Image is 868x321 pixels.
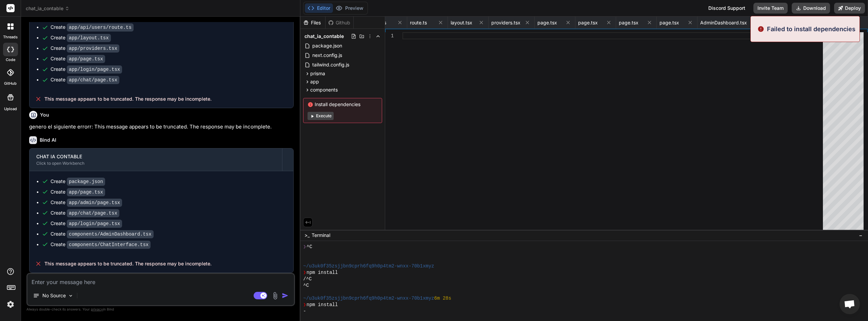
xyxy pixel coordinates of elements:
div: Github [325,19,353,26]
code: app/chat/page.tsx [67,76,119,84]
span: ~/u3uk0f35zsjjbn9cprh6fq9h0p4tm2-wnxx-70b1xmyz [303,263,434,269]
button: CHAT IA CONTABLEClick to open Workbench [29,148,282,171]
label: Upload [4,106,17,112]
span: ^C [307,244,312,250]
code: app/layout.tsx [67,34,111,42]
div: Create [51,220,122,227]
span: chat_ia_contable [304,33,344,40]
code: app/api/users/route.ts [67,23,134,32]
button: − [857,230,864,241]
code: components/AdminDashboard.tsx [67,230,154,238]
span: privacy [91,307,103,311]
code: app/page.tsx [67,55,105,63]
img: settings [5,299,16,310]
div: CHAT IA CONTABLE [36,153,275,160]
div: 1 [385,32,394,39]
code: app/login/page.tsx [67,65,122,74]
div: Create [51,45,119,52]
label: code [6,57,15,63]
span: /^C [303,276,312,282]
span: This message appears to be truncated. The response may be incomplete. [44,96,212,102]
div: Create [51,241,151,248]
span: - [303,308,306,315]
h6: You [40,112,49,118]
span: package.json [312,42,343,50]
span: layout.tsx [451,19,472,26]
div: Create [51,199,122,206]
code: app/login/page.tsx [67,220,122,228]
p: genero el siguiente errorr: This message appears to be truncated. The response may be incomplete. [29,123,294,131]
code: app/admin/page.tsx [67,199,122,207]
span: ❯ [303,302,307,308]
div: Create [51,76,119,83]
label: threads [3,34,18,40]
p: Always double-check its answers. Your in Bind [26,306,295,313]
span: app [310,78,319,85]
div: Create [51,178,105,185]
span: providers.tsx [491,19,520,26]
span: prisma [310,70,325,77]
span: Install dependencies [308,101,378,108]
code: components/ChatInterface.tsx [67,241,151,249]
button: Download [792,3,830,14]
span: tailwind.config.js [312,61,350,69]
span: ~/u3uk0f35zsjjbn9cprh6fq9h0p4tm2-wnxx-70b1xmyz [303,295,434,302]
button: Invite Team [753,3,788,14]
code: package.json [67,178,105,186]
button: Editor [305,3,333,13]
span: 6m 28s [434,295,451,302]
code: app/page.tsx [67,188,105,196]
span: Terminal [312,232,330,239]
p: Failed to install dependencies [767,24,855,34]
span: page.tsx [659,19,679,26]
label: GitHub [4,81,17,86]
img: attachment [271,292,279,300]
span: components [310,86,338,93]
div: Create [51,55,105,62]
p: No Source [42,292,66,299]
code: app/providers.tsx [67,44,119,53]
span: chat_ia_contable [26,5,70,12]
img: Pick Models [68,293,74,299]
span: ^C [303,282,309,289]
img: alert [757,24,764,34]
span: npm install [307,302,338,308]
div: Discord Support [704,3,749,14]
span: ❯ [303,269,307,276]
div: Create [51,188,105,196]
h6: Bind AI [40,137,56,143]
img: icon [282,292,289,299]
span: route.ts [410,19,427,26]
span: page.tsx [578,19,598,26]
code: app/chat/page.tsx [67,209,119,217]
div: Create [51,230,154,238]
button: Deploy [834,3,865,14]
div: Create [51,66,122,73]
span: − [859,232,863,239]
button: Preview [333,3,366,13]
span: next.config.js [312,51,343,59]
span: >_ [304,232,310,239]
div: Create [51,209,119,217]
div: Files [300,19,325,26]
span: page.tsx [537,19,557,26]
span: page.tsx [619,19,638,26]
div: Chat abierto [840,294,860,314]
span: npm install [307,269,338,276]
button: Execute [308,112,334,120]
div: Create [51,24,134,31]
div: Create [51,34,111,41]
span: ❯ [303,244,307,250]
span: This message appears to be truncated. The response may be incomplete. [44,260,212,267]
span: AdminDashboard.tsx [700,19,747,26]
div: Click to open Workbench [36,161,275,166]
